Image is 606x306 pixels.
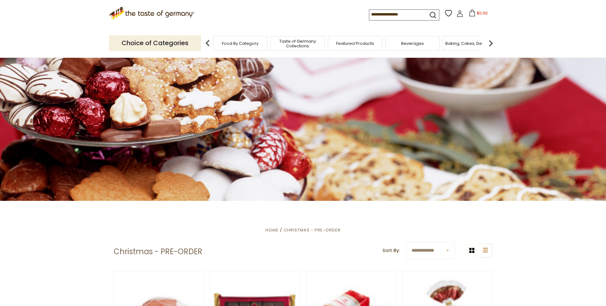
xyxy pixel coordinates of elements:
[445,41,494,46] a: Baking, Cakes, Desserts
[265,227,279,233] a: Home
[114,247,202,256] h1: Christmas - PRE-ORDER
[272,39,323,48] a: Taste of Germany Collections
[109,35,201,51] p: Choice of Categories
[201,37,214,50] img: previous arrow
[383,247,400,255] label: Sort By:
[336,41,374,46] a: Featured Products
[484,37,497,50] img: next arrow
[284,227,341,233] a: Christmas - PRE-ORDER
[465,9,491,19] button: $0.00
[222,41,258,46] a: Food By Category
[401,41,424,46] a: Beverages
[477,10,488,16] span: $0.00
